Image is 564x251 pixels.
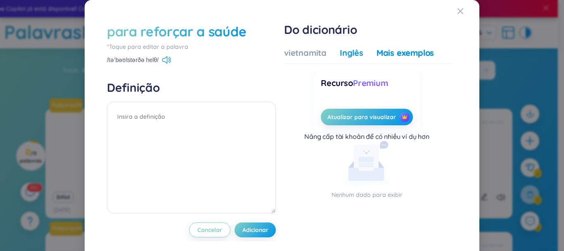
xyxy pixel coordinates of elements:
[107,80,159,95] font: Definição
[402,114,408,120] img: ícone da coroa
[284,48,327,58] font: vietnamita
[321,78,353,88] font: Recurso
[107,57,159,63] font: /təˈbəʊlstərðə helθ/
[107,23,246,40] font: para reforçar a saúde
[107,43,188,50] font: *Toque para editar a palavra
[197,226,222,234] font: Cancelar
[340,48,363,58] font: Inglês
[353,78,388,88] font: Premium
[327,113,396,121] font: Atualizar para visualizar
[242,226,268,234] font: Adicionar
[284,22,357,37] font: Do dicionário
[304,132,429,141] font: Nâng cấp tài khoản để có nhiều ví dụ hơn
[332,191,403,198] font: Nenhum dado para exibir
[377,48,434,58] font: Mais exemplos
